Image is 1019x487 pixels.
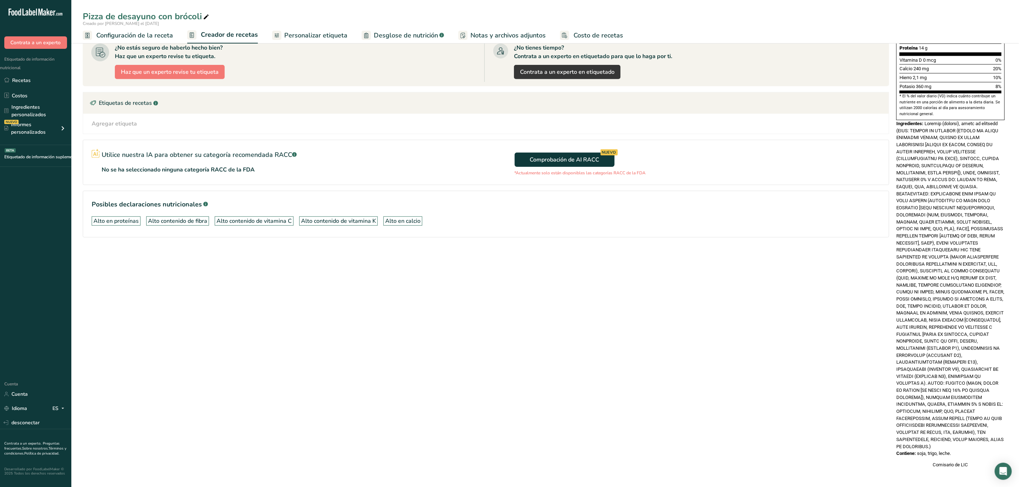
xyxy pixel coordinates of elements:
font: Proteína [900,45,918,51]
div: Abrir Intercom Messenger [995,463,1012,480]
font: 2,1 mg [913,75,927,80]
font: Contrata a un experto en etiquetado para que lo haga por ti. [514,52,672,60]
font: desconectar [11,419,40,426]
font: Cuenta [11,391,28,398]
a: Notas y archivos adjuntos [458,27,546,43]
button: Haz que un experto revise tu etiqueta [115,65,225,79]
font: 20% [993,66,1002,71]
font: 10% [993,75,1002,80]
font: 360 mg [916,84,931,89]
a: Política de privacidad. [24,451,59,456]
font: 14 g [919,45,927,51]
font: Etiquetado de información suplementaria [4,154,83,160]
font: Etiquetas de recetas [99,99,152,107]
font: Idioma [12,405,27,412]
font: Contrata a un experto [11,39,61,46]
font: Ingredientes: [896,121,923,126]
font: Costo de recetas [574,31,623,40]
font: Contiene: [896,451,916,456]
font: Desarrollado por FoodLabelMaker © [4,467,64,472]
font: Hierro [900,75,912,80]
a: Configuración de la receta [83,27,173,43]
a: Sobre nosotros. [22,446,49,451]
font: Posibles declaraciones nutricionales [92,200,202,209]
a: Contrata a un experto. [4,441,41,446]
font: Agregar etiqueta [92,120,137,128]
font: ¿No tienes tiempo? [514,44,564,52]
font: Cuenta [4,381,18,387]
font: Personalizar etiqueta [284,31,347,40]
a: Términos y condiciones. [4,446,66,456]
font: Desglose de nutrición [374,31,438,40]
font: Vitamina D [900,57,922,63]
font: Recetas [12,77,31,84]
font: Alto contenido de vitamina C [216,217,292,225]
button: Contrata a un experto [4,36,67,49]
font: *Actualmente solo están disponibles las categorías RACC de la FDA [515,170,646,176]
font: 240 mg [913,66,929,71]
font: Ingredientes personalizados [11,104,46,118]
font: 8% [995,84,1002,89]
font: Haz que un experto revise tu etiqueta. [115,52,215,60]
font: Creado por [PERSON_NAME] el [DATE] [83,21,159,26]
button: Comprobación de AI RACC NUEVO [515,153,615,167]
a: Creador de recetas [187,27,258,44]
font: NUEVO [6,120,17,124]
font: Contrata a un experto en etiquetado [520,68,615,76]
font: * El % del valor diario (VD) indica cuánto contribuye un nutriente en una porción de alimento a l... [900,94,1000,116]
font: Alto en calcio [385,217,421,225]
font: Calcio [900,66,912,71]
font: Alto contenido de vitamina K [301,217,376,225]
a: Contrata a un experto en etiquetado [514,65,621,79]
font: 0% [995,57,1002,63]
a: Desglose de nutrición [362,27,444,43]
font: Configuración de la receta [96,31,173,40]
font: ES [52,405,58,412]
a: Personalizar etiqueta [272,27,347,43]
font: BETA [6,148,14,153]
font: Potasio [900,84,915,89]
font: NUEVO [602,150,616,155]
font: soja, trigo, leche. [917,451,951,456]
font: Informes personalizados [11,121,46,135]
font: ¿No estás seguro de haberlo hecho bien? [115,44,223,52]
font: 0 mcg [923,57,936,63]
font: Notas y archivos adjuntos [470,31,546,40]
font: Utilice nuestra IA para obtener su categoría recomendada RACC [102,150,292,159]
font: Alto contenido de fibra [148,217,207,225]
font: Alto en proteínas [93,217,139,225]
font: Pizza de desayuno con brócoli [83,11,202,22]
font: 2025 Todos los derechos reservados [4,471,65,476]
font: Comprobación de AI RACC [530,156,599,164]
font: Haz que un experto revise tu etiqueta [121,68,219,76]
font: Loremip (dolorsi), ametc ad elitsedd (EIUS: TEMPOR IN UTLABOR (ETDOLO MA ALIQU ENIMADMI VENIAM, Q... [896,121,1004,449]
a: Preguntas frecuentes. [4,441,60,451]
font: Costos [12,92,27,99]
font: Comisario de LIC [933,462,968,467]
font: No se ha seleccionado ninguna categoría RACC de la FDA [102,166,255,174]
a: Costo de recetas [560,27,623,43]
font: Creador de recetas [201,30,258,39]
